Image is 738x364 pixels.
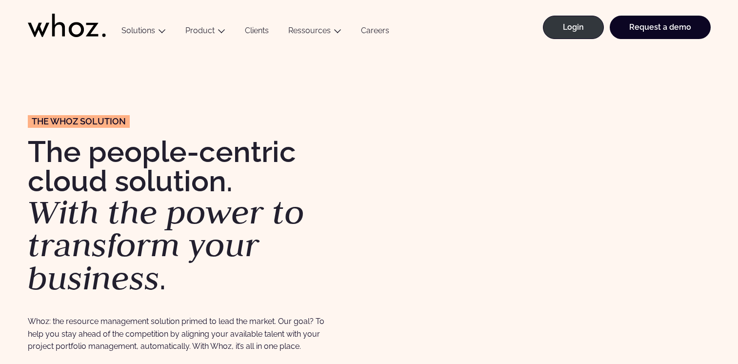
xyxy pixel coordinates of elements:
[176,26,235,39] button: Product
[610,16,711,39] a: Request a demo
[32,117,126,126] span: The Whoz solution
[28,137,364,295] h1: The people-centric cloud solution. .
[28,315,331,352] p: Whoz: the resource management solution primed to lead the market. Our goal? To help you stay ahea...
[288,26,331,35] a: Ressources
[543,16,604,39] a: Login
[279,26,351,39] button: Ressources
[28,190,304,299] em: With the power to transform your business
[235,26,279,39] a: Clients
[351,26,399,39] a: Careers
[185,26,215,35] a: Product
[112,26,176,39] button: Solutions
